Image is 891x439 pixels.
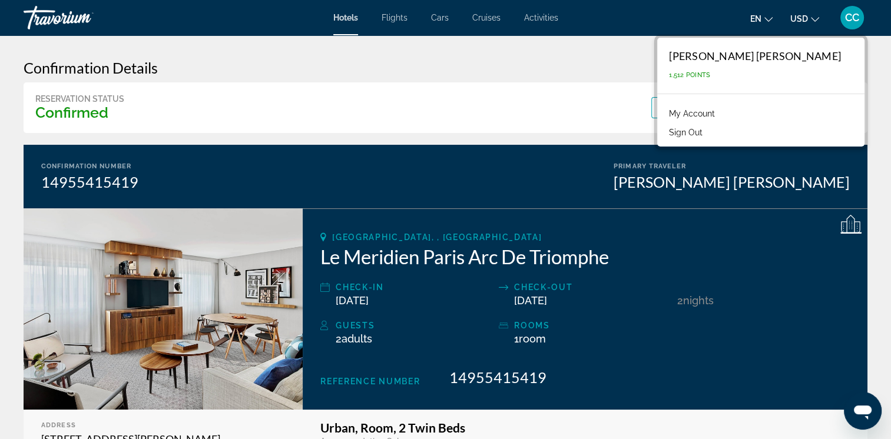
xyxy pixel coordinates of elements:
span: Adults [342,332,372,345]
span: Nights [683,294,714,307]
button: Print [651,97,714,118]
span: 14955415419 [449,368,546,386]
span: 1 [514,332,546,345]
a: Travorium [24,2,141,33]
span: en [750,14,761,24]
div: Address [41,421,285,429]
h3: Confirmed [35,104,124,121]
h2: Le Meridien Paris Arc De Triomphe [320,245,850,268]
a: Cars [431,13,449,22]
h3: Urban, Room, 2 Twin Beds [320,421,850,434]
div: Check-out [514,280,671,294]
button: User Menu [837,5,867,30]
span: 2 [677,294,683,307]
span: [DATE] [514,294,547,307]
span: Reference Number [320,377,420,386]
a: My Account [663,106,721,121]
span: CC [845,12,859,24]
div: Check-in [336,280,493,294]
span: [GEOGRAPHIC_DATA], , [GEOGRAPHIC_DATA] [332,232,542,242]
div: Reservation Status [35,94,124,104]
a: Cruises [472,13,501,22]
button: Change currency [790,10,819,27]
iframe: Button to launch messaging window [844,392,882,430]
div: Primary Traveler [614,162,850,170]
a: Hotels [333,13,358,22]
h3: Confirmation Details [24,59,867,77]
a: Activities [524,13,558,22]
div: rooms [514,318,671,332]
a: Flights [382,13,408,22]
span: USD [790,14,808,24]
button: Sign Out [663,125,708,140]
span: Room [519,332,546,345]
span: [DATE] [336,294,369,307]
div: Guests [336,318,493,332]
div: [PERSON_NAME] [PERSON_NAME] [669,49,841,62]
span: 2 [336,332,372,345]
div: Confirmation Number [41,162,138,170]
div: [PERSON_NAME] [PERSON_NAME] [614,173,850,191]
span: 1,512 Points [669,71,710,79]
div: 14955415419 [41,173,138,191]
button: Change language [750,10,773,27]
